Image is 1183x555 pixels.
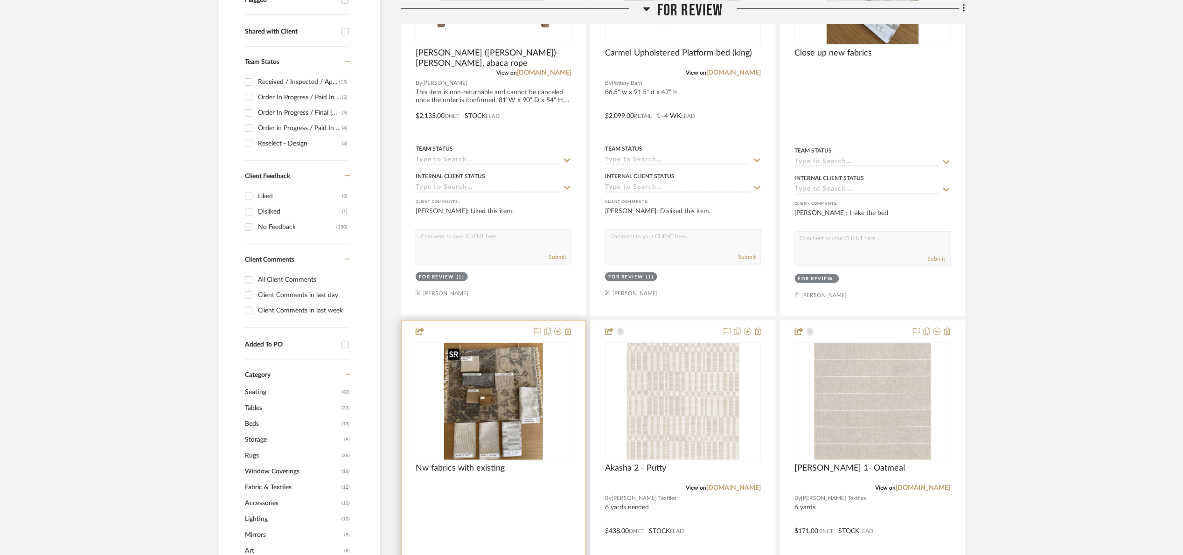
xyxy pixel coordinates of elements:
[686,70,707,76] span: View on
[608,274,644,281] div: For review
[341,401,350,416] span: (33)
[707,485,761,492] a: [DOMAIN_NAME]
[416,48,571,69] span: [PERSON_NAME] ([PERSON_NAME])- [PERSON_NAME], abaca rope
[258,288,348,303] div: Client Comments in last day
[416,156,560,165] input: Type to Search…
[738,253,756,261] button: Submit
[627,343,739,460] img: Akasha 2 - Putty
[605,156,750,165] input: Type to Search…
[258,272,348,287] div: All Client Comments
[795,158,939,167] input: Type to Search…
[605,79,612,88] span: By
[344,527,350,542] span: (9)
[416,145,453,153] div: Team Status
[336,220,348,235] div: (150)
[245,511,339,527] span: Lighting
[795,208,951,227] div: [PERSON_NAME]: I lake the bed
[605,172,675,180] div: Internal Client Status
[341,464,350,479] span: (16)
[416,343,571,460] div: 0
[798,276,834,283] div: For review
[416,79,422,88] span: By
[707,69,761,76] a: [DOMAIN_NAME]
[549,253,566,261] button: Submit
[814,343,931,460] img: Perez 1- Oatmeal
[258,75,339,90] div: Received / Inspected / Approved
[341,496,350,511] span: (11)
[258,220,336,235] div: No Feedback
[876,486,896,491] span: View on
[245,432,342,448] span: Storage
[258,136,342,151] div: Reselect - Design
[245,416,339,432] span: Beds
[416,172,485,180] div: Internal Client Status
[258,204,342,219] div: Disliked
[795,186,939,194] input: Type to Search…
[341,448,350,463] span: (36)
[245,341,337,349] div: Added To PO
[341,512,350,527] span: (10)
[245,371,271,379] span: Category
[419,274,454,281] div: For review
[444,343,543,460] img: Nw fabrics with existing
[245,495,339,511] span: Accessories
[496,70,517,76] span: View on
[341,416,350,431] span: (13)
[341,385,350,400] span: (40)
[245,527,342,543] span: Mirrors
[245,464,339,479] span: Window Coverings
[342,90,348,105] div: (5)
[646,274,654,281] div: (1)
[342,136,348,151] div: (3)
[258,90,342,105] div: Order In Progress / Paid In Full w/ Freight, No Balance due
[416,184,560,193] input: Type to Search…
[612,79,642,88] span: Pottery Barn
[605,48,752,58] span: Carmel Upholstered Platform bed (king)
[795,48,872,58] span: Close up new fabrics
[245,28,337,36] div: Shared with Client
[457,274,465,281] div: (1)
[339,75,348,90] div: (15)
[605,207,761,225] div: [PERSON_NAME]: Disliked this item.
[605,343,760,460] div: 0
[795,464,905,474] span: [PERSON_NAME] 1- Oatmeal
[245,400,339,416] span: Tables
[258,105,342,120] div: Order In Progress / Final [MEDICAL_DATA]; Freight Due to Ship
[795,174,864,182] div: Internal Client Status
[245,384,339,400] span: Seating
[245,257,294,263] span: Client Comments
[258,121,342,136] div: Order in Progress / Paid In Full / Freight Due to Ship
[605,494,612,503] span: By
[795,494,801,503] span: By
[416,207,571,225] div: [PERSON_NAME]: Liked this item.
[344,432,350,447] span: (9)
[605,145,642,153] div: Team Status
[605,184,750,193] input: Type to Search…
[341,480,350,495] span: (12)
[342,204,348,219] div: (1)
[612,494,676,503] span: [PERSON_NAME] Textiles
[245,448,339,464] span: Rugs
[342,105,348,120] div: (5)
[258,189,342,204] div: Liked
[686,486,707,491] span: View on
[245,479,339,495] span: Fabric & Textiles
[245,59,279,65] span: Team Status
[258,303,348,318] div: Client Comments in last week
[422,79,467,88] span: [PERSON_NAME]
[801,494,866,503] span: [PERSON_NAME] Textiles
[896,485,951,492] a: [DOMAIN_NAME]
[795,146,832,155] div: Team Status
[928,255,946,263] button: Submit
[416,464,505,474] span: Nw fabrics with existing
[517,69,571,76] a: [DOMAIN_NAME]
[605,464,666,474] span: Akasha 2 - Putty
[245,173,290,180] span: Client Feedback
[342,121,348,136] div: (4)
[342,189,348,204] div: (9)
